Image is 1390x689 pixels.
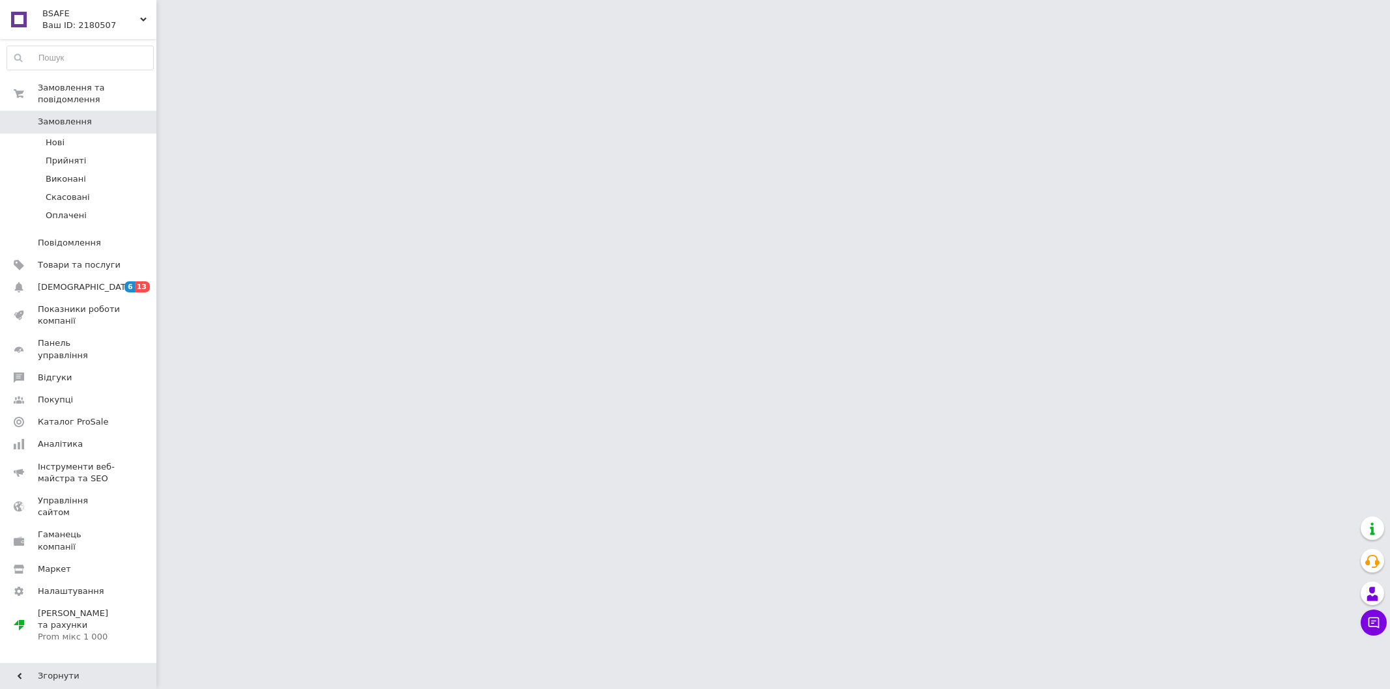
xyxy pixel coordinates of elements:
[38,372,72,384] span: Відгуки
[7,46,153,70] input: Пошук
[38,631,121,643] div: Prom мікс 1 000
[38,529,121,552] span: Гаманець компанії
[38,495,121,518] span: Управління сайтом
[46,210,87,221] span: Оплачені
[38,394,73,406] span: Покупці
[46,137,65,148] span: Нові
[38,461,121,485] span: Інструменти веб-майстра та SEO
[38,303,121,327] span: Показники роботи компанії
[135,281,150,292] span: 13
[38,416,108,428] span: Каталог ProSale
[46,173,86,185] span: Виконані
[38,585,104,597] span: Налаштування
[46,191,90,203] span: Скасовані
[38,563,71,575] span: Маркет
[38,237,101,249] span: Повідомлення
[38,337,121,361] span: Панель управління
[124,281,135,292] span: 6
[38,116,92,128] span: Замовлення
[38,82,156,105] span: Замовлення та повідомлення
[1361,610,1387,636] button: Чат з покупцем
[42,20,156,31] div: Ваш ID: 2180507
[38,608,121,643] span: [PERSON_NAME] та рахунки
[42,8,140,20] span: BSAFE
[46,155,86,167] span: Прийняті
[38,438,83,450] span: Аналітика
[38,281,134,293] span: [DEMOGRAPHIC_DATA]
[38,259,121,271] span: Товари та послуги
